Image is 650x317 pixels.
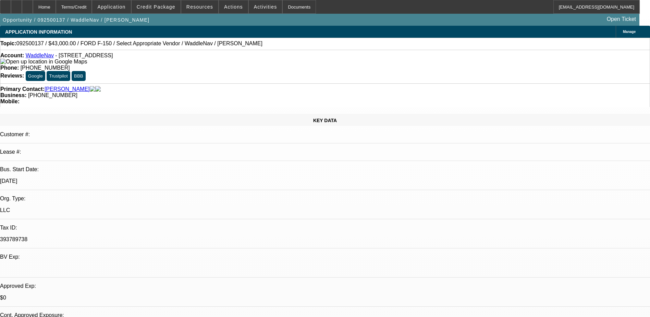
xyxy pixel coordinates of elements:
[26,52,54,58] a: WaddleNav
[132,0,181,13] button: Credit Package
[0,73,24,79] strong: Reviews:
[92,0,131,13] button: Application
[0,59,87,65] img: Open up location in Google Maps
[0,59,87,64] a: View Google Maps
[249,0,282,13] button: Activities
[95,86,101,92] img: linkedin-icon.png
[72,71,86,81] button: BBB
[90,86,95,92] img: facebook-icon.png
[5,29,72,35] span: APPLICATION INFORMATION
[186,4,213,10] span: Resources
[45,86,90,92] a: [PERSON_NAME]
[0,98,20,104] strong: Mobile:
[28,92,77,98] span: [PHONE_NUMBER]
[0,65,19,71] strong: Phone:
[623,30,636,34] span: Manage
[26,71,45,81] button: Google
[181,0,218,13] button: Resources
[0,52,24,58] strong: Account:
[3,17,149,23] span: Opportunity / 092500137 / WaddleNav / [PERSON_NAME]
[0,86,45,92] strong: Primary Contact:
[604,13,639,25] a: Open Ticket
[55,52,113,58] span: - [STREET_ADDRESS]
[16,40,262,47] span: 092500137 / $43,000.00 / FORD F-150 / Select Appropriate Vendor / WaddleNav / [PERSON_NAME]
[0,40,16,47] strong: Topic:
[313,118,337,123] span: KEY DATA
[21,65,70,71] span: [PHONE_NUMBER]
[219,0,248,13] button: Actions
[224,4,243,10] span: Actions
[47,71,70,81] button: Trustpilot
[0,92,26,98] strong: Business:
[254,4,277,10] span: Activities
[137,4,175,10] span: Credit Package
[97,4,125,10] span: Application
